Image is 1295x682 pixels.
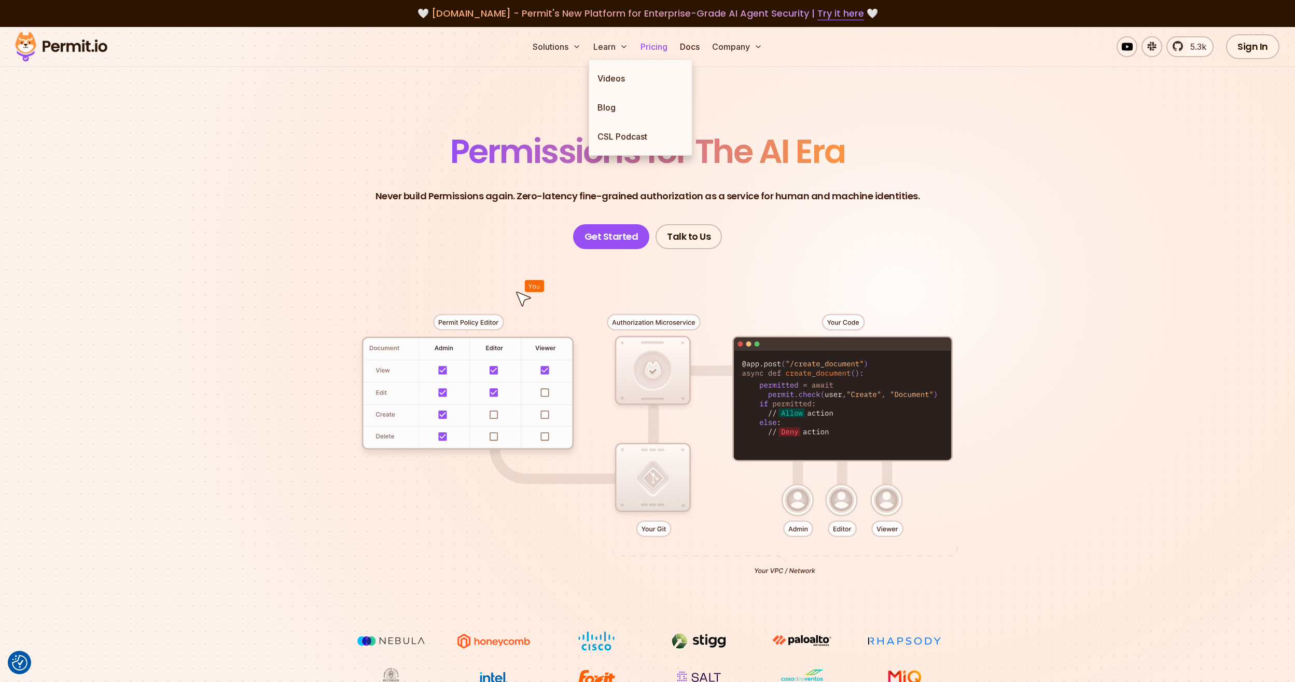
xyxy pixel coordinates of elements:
a: CSL Podcast [589,122,692,151]
a: Try it here [817,7,864,20]
button: Company [708,36,767,57]
a: Blog [589,93,692,122]
p: Never build Permissions again. Zero-latency fine-grained authorization as a service for human and... [375,189,920,203]
img: Nebula [352,631,430,651]
a: Videos [589,64,692,93]
span: Permissions for The AI Era [450,128,845,174]
span: 5.3k [1184,40,1206,53]
a: Talk to Us [656,224,722,249]
a: Sign In [1226,34,1279,59]
img: Honeycomb [455,631,533,651]
img: Rhapsody Health [866,631,943,651]
a: Get Started [573,224,650,249]
div: 🤍 🤍 [25,6,1270,21]
button: Consent Preferences [12,655,27,671]
button: Learn [589,36,632,57]
span: [DOMAIN_NAME] - Permit's New Platform for Enterprise-Grade AI Agent Security | [431,7,864,20]
a: Docs [676,36,704,57]
button: Solutions [528,36,585,57]
img: Revisit consent button [12,655,27,671]
img: paloalto [763,631,841,650]
img: Permit logo [10,29,112,64]
a: 5.3k [1166,36,1214,57]
a: Pricing [636,36,672,57]
img: Stigg [660,631,738,651]
img: Cisco [558,631,635,651]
